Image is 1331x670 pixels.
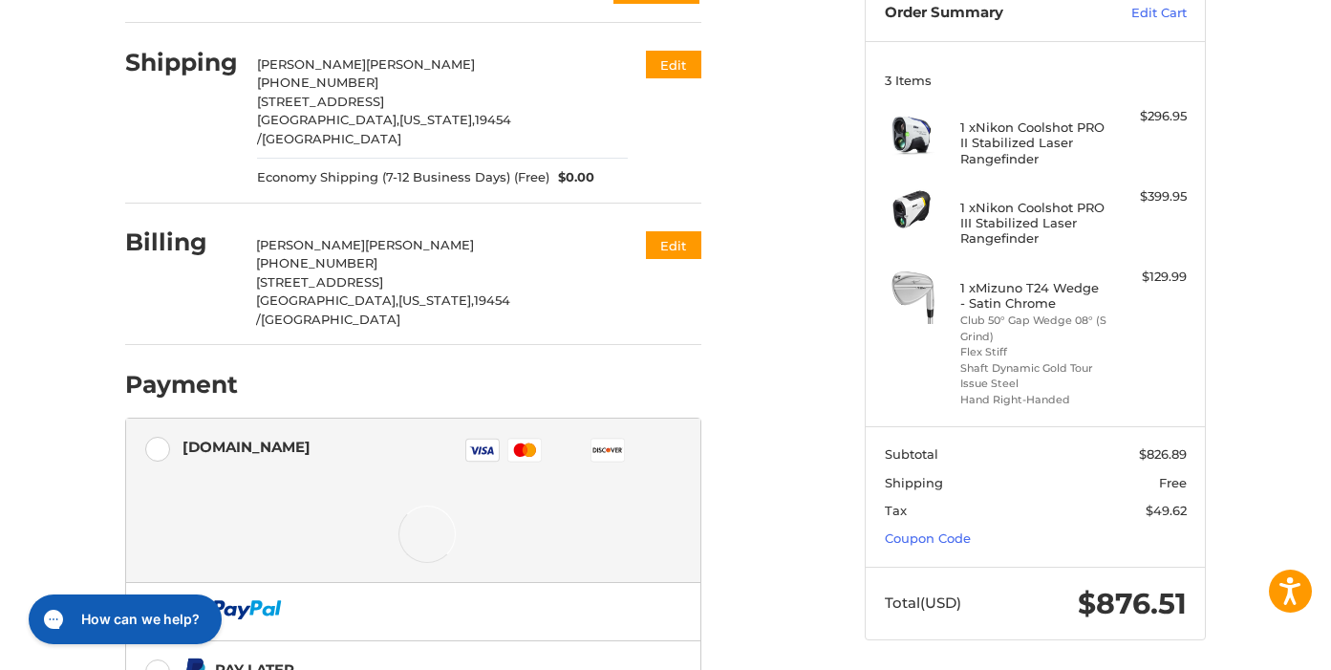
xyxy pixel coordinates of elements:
[256,274,383,290] span: [STREET_ADDRESS]
[1090,4,1187,23] a: Edit Cart
[646,231,701,259] button: Edit
[960,344,1106,360] li: Flex Stiff
[256,292,398,308] span: [GEOGRAPHIC_DATA],
[256,237,365,252] span: [PERSON_NAME]
[960,200,1106,247] h4: 1 x Nikon Coolshot PRO III Stabilized Laser Rangefinder
[19,588,227,651] iframe: Gorgias live chat messenger
[125,48,238,77] h2: Shipping
[366,56,475,72] span: [PERSON_NAME]
[885,446,938,462] span: Subtotal
[125,227,237,257] h2: Billing
[257,112,511,146] span: 19454 /
[960,392,1106,408] li: Hand Right-Handed
[1146,503,1187,518] span: $49.62
[398,292,474,308] span: [US_STATE],
[256,255,377,270] span: [PHONE_NUMBER]
[960,360,1106,392] li: Shaft Dynamic Gold Tour Issue Steel
[1111,268,1187,287] div: $129.99
[1111,107,1187,126] div: $296.95
[125,370,238,400] h2: Payment
[960,280,1106,312] h4: 1 x Mizuno T24 Wedge - Satin Chrome
[885,594,961,612] span: Total (USD)
[1139,446,1187,462] span: $826.89
[262,131,401,146] span: [GEOGRAPHIC_DATA]
[885,475,943,490] span: Shipping
[182,431,311,463] div: [DOMAIN_NAME]
[646,51,701,78] button: Edit
[885,73,1187,88] h3: 3 Items
[256,292,510,327] span: 19454 /
[365,237,474,252] span: [PERSON_NAME]
[257,75,378,90] span: [PHONE_NUMBER]
[257,168,549,187] span: Economy Shipping (7-12 Business Days) (Free)
[885,530,971,546] a: Coupon Code
[1078,586,1187,621] span: $876.51
[182,595,282,619] img: PayPal icon
[257,112,399,127] span: [GEOGRAPHIC_DATA],
[549,168,595,187] span: $0.00
[257,56,366,72] span: [PERSON_NAME]
[257,94,384,109] span: [STREET_ADDRESS]
[960,119,1106,166] h4: 1 x Nikon Coolshot PRO II Stabilized Laser Rangefinder
[399,112,475,127] span: [US_STATE],
[885,4,1090,23] h3: Order Summary
[1111,187,1187,206] div: $399.95
[261,312,400,327] span: [GEOGRAPHIC_DATA]
[885,503,907,518] span: Tax
[1159,475,1187,490] span: Free
[960,313,1106,344] li: Club 50° Gap Wedge 08° (S Grind)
